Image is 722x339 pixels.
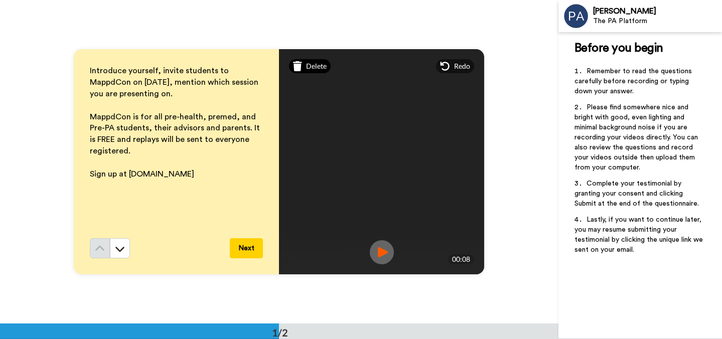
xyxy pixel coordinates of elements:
span: Redo [454,61,470,71]
div: [PERSON_NAME] [593,7,721,16]
span: Please find somewhere nice and bright with good, even lighting and minimal background noise if yo... [574,104,700,171]
span: Complete your testimonial by granting your consent and clicking Submit at the end of the question... [574,180,699,207]
img: Profile Image [564,4,588,28]
div: 00:08 [448,254,474,264]
span: Lastly, if you want to continue later, you may resume submitting your testimonial by clicking the... [574,216,705,253]
div: Delete [289,59,331,73]
span: Delete [306,61,327,71]
span: Remember to read the questions carefully before recording or typing down your answer. [574,68,694,95]
button: Next [230,238,263,258]
span: Sign up at [DOMAIN_NAME] [90,170,194,178]
img: ic_record_play.svg [370,240,394,264]
span: MappdCon is for all pre-health, premed, and Pre-PA students, their advisors and parents. It is FR... [90,113,262,155]
span: Introduce yourself, invite students to MappdCon on [DATE], mention which session you are presenti... [90,67,260,98]
div: Redo [436,59,474,73]
span: Before you begin [574,42,663,54]
div: The PA Platform [593,17,721,26]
